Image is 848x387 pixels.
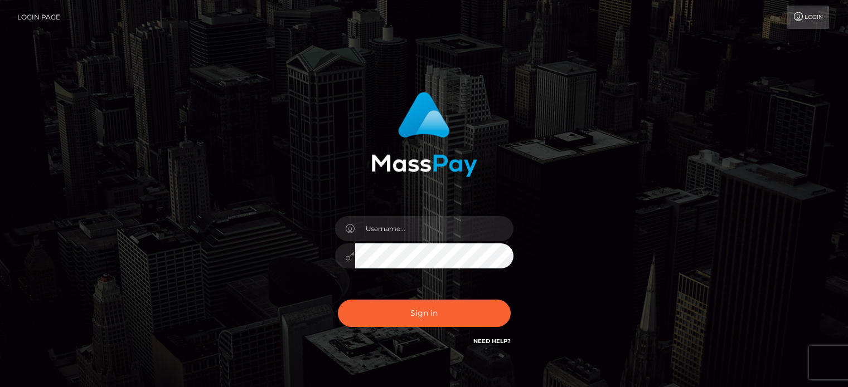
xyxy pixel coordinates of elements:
[371,92,477,177] img: MassPay Login
[787,6,829,29] a: Login
[338,300,511,327] button: Sign in
[355,216,513,241] input: Username...
[473,337,511,345] a: Need Help?
[17,6,60,29] a: Login Page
